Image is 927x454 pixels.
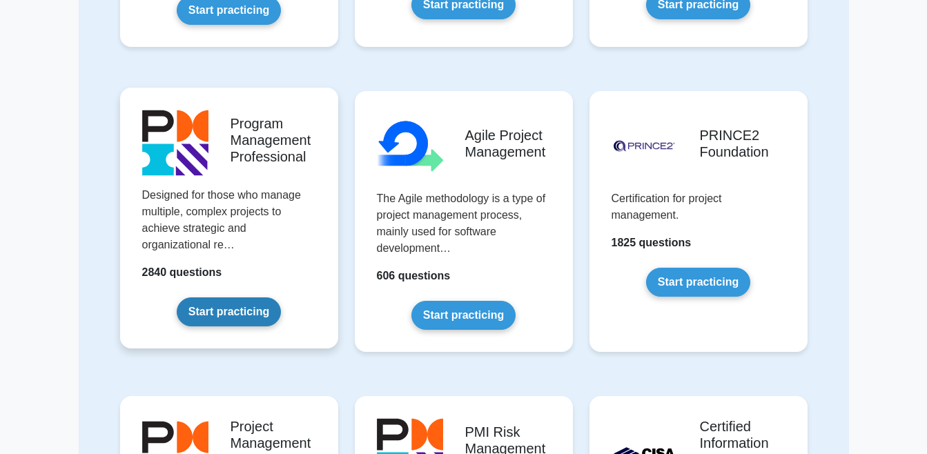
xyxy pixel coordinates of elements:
a: Start practicing [177,297,281,326]
a: Start practicing [411,301,516,330]
a: Start practicing [646,268,750,297]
